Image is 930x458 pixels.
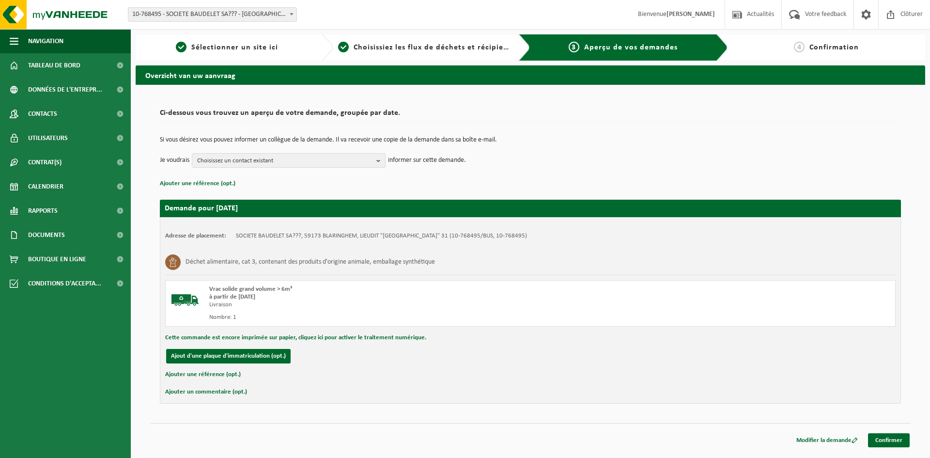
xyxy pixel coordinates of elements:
[28,150,62,174] span: Contrat(s)
[197,154,372,168] span: Choisissez un contact existant
[236,232,527,240] td: SOCIETE BAUDELET SA???, 59173 BLARINGHEM, LIEUDIT "[GEOGRAPHIC_DATA]" 31 (10-768495/BUS, 10-768495)
[209,314,569,321] div: Nombre: 1
[789,433,865,447] a: Modifier la demande
[136,65,925,84] h2: Overzicht van uw aanvraag
[176,42,186,52] span: 1
[28,271,101,296] span: Conditions d'accepta...
[868,433,910,447] a: Confirmer
[165,332,426,344] button: Cette commande est encore imprimée sur papier, cliquez ici pour activer le traitement numérique.
[165,386,247,398] button: Ajouter un commentaire (opt.)
[170,285,200,315] img: BL-SO-LV.png
[166,349,291,363] button: Ajout d'une plaque d'immatriculation (opt.)
[569,42,579,52] span: 3
[28,199,58,223] span: Rapports
[794,42,805,52] span: 4
[192,153,386,168] button: Choisissez un contact existant
[209,286,292,292] span: Vrac solide grand volume > 6m³
[140,42,314,53] a: 1Sélectionner un site ici
[354,44,515,51] span: Choisissiez les flux de déchets et récipients
[28,174,63,199] span: Calendrier
[28,223,65,247] span: Documents
[160,153,189,168] p: Je voudrais
[28,78,102,102] span: Données de l'entrepr...
[165,368,241,381] button: Ajouter une référence (opt.)
[160,137,901,143] p: Si vous désirez vous pouvez informer un collègue de la demande. Il va recevoir une copie de la de...
[160,177,235,190] button: Ajouter une référence (opt.)
[165,205,238,212] strong: Demande pour [DATE]
[160,109,901,122] h2: Ci-dessous vous trouvez un aperçu de votre demande, groupée par date.
[584,44,678,51] span: Aperçu de vos demandes
[209,294,255,300] strong: à partir de [DATE]
[28,53,80,78] span: Tableau de bord
[28,102,57,126] span: Contacts
[28,29,63,53] span: Navigation
[165,233,226,239] strong: Adresse de placement:
[338,42,349,52] span: 2
[388,153,466,168] p: informer sur cette demande.
[809,44,859,51] span: Confirmation
[666,11,715,18] strong: [PERSON_NAME]
[128,7,297,22] span: 10-768495 - SOCIETE BAUDELET SA??? - BLARINGHEM
[186,254,435,270] h3: Déchet alimentaire, cat 3, contenant des produits d'origine animale, emballage synthétique
[128,8,296,21] span: 10-768495 - SOCIETE BAUDELET SA??? - BLARINGHEM
[209,301,569,309] div: Livraison
[338,42,511,53] a: 2Choisissiez les flux de déchets et récipients
[28,126,68,150] span: Utilisateurs
[191,44,278,51] span: Sélectionner un site ici
[28,247,86,271] span: Boutique en ligne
